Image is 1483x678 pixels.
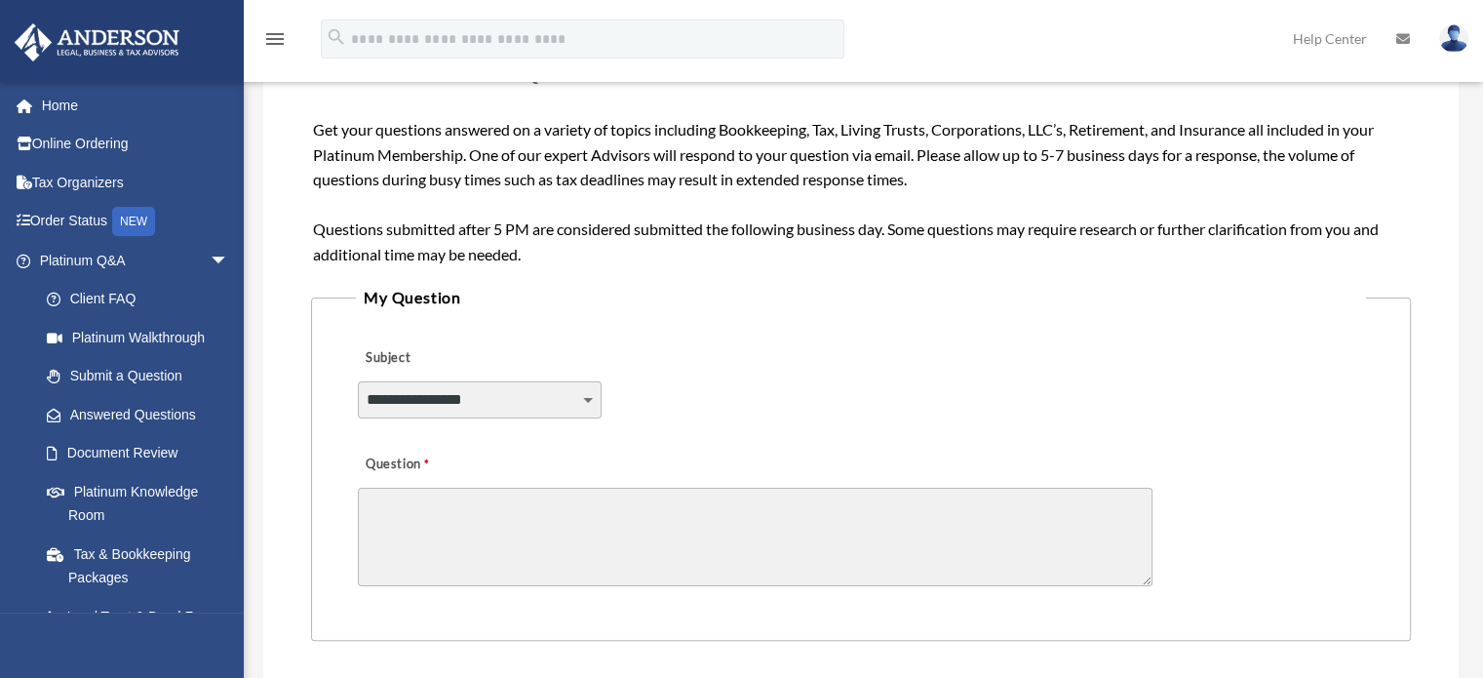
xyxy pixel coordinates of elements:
[27,395,258,434] a: Answered Questions
[14,202,258,242] a: Order StatusNEW
[27,318,258,357] a: Platinum Walkthrough
[112,207,155,236] div: NEW
[27,434,258,473] a: Document Review
[1439,24,1468,53] img: User Pic
[14,125,258,164] a: Online Ordering
[14,241,258,280] a: Platinum Q&Aarrow_drop_down
[356,284,1366,311] legend: My Question
[27,535,258,597] a: Tax & Bookkeeping Packages
[27,472,258,535] a: Platinum Knowledge Room
[313,56,618,85] span: Submit a Platinum Question
[27,597,258,636] a: Land Trust & Deed Forum
[14,163,258,202] a: Tax Organizers
[27,280,258,319] a: Client FAQ
[358,452,509,479] label: Question
[326,26,347,48] i: search
[27,357,249,396] a: Submit a Question
[14,86,258,125] a: Home
[210,241,249,281] span: arrow_drop_down
[358,345,543,373] label: Subject
[263,34,287,51] a: menu
[9,23,185,61] img: Anderson Advisors Platinum Portal
[263,27,287,51] i: menu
